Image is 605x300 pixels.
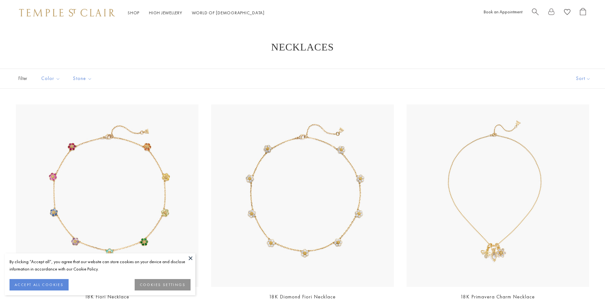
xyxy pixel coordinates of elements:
button: ACCEPT ALL COOKIES [10,279,69,290]
span: Stone [70,75,97,83]
a: 18K Fiori Necklace [85,293,129,300]
a: Open Shopping Bag [580,8,586,18]
a: Search [532,8,539,18]
img: NCH-E7BEEFIORBM [407,104,589,287]
a: ShopShop [128,10,139,16]
a: High JewelleryHigh Jewellery [149,10,182,16]
img: Temple St. Clair [19,9,115,17]
a: Book an Appointment [484,9,522,15]
a: 18K Diamond Fiori NecklaceN31810-FIORI [211,104,394,287]
button: Stone [68,71,97,86]
a: 18K Diamond Fiori Necklace [269,293,336,300]
div: By clicking “Accept all”, you agree that our website can store cookies on your device and disclos... [10,258,191,273]
a: View Wishlist [564,8,570,18]
button: Show sort by [562,69,605,88]
img: N31810-FIORI [211,104,394,287]
a: 18K Primavera Charm NecklaceNCH-E7BEEFIORBM [407,104,589,287]
span: Color [38,75,65,83]
a: World of [DEMOGRAPHIC_DATA]World of [DEMOGRAPHIC_DATA] [192,10,265,16]
h1: Necklaces [25,41,580,53]
iframe: Gorgias live chat messenger [573,270,599,294]
nav: Main navigation [128,9,265,17]
a: 18K Primavera Charm Necklace [460,293,535,300]
button: Color [37,71,65,86]
button: COOKIES SETTINGS [135,279,191,290]
img: 18K Fiori Necklace [16,104,198,287]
